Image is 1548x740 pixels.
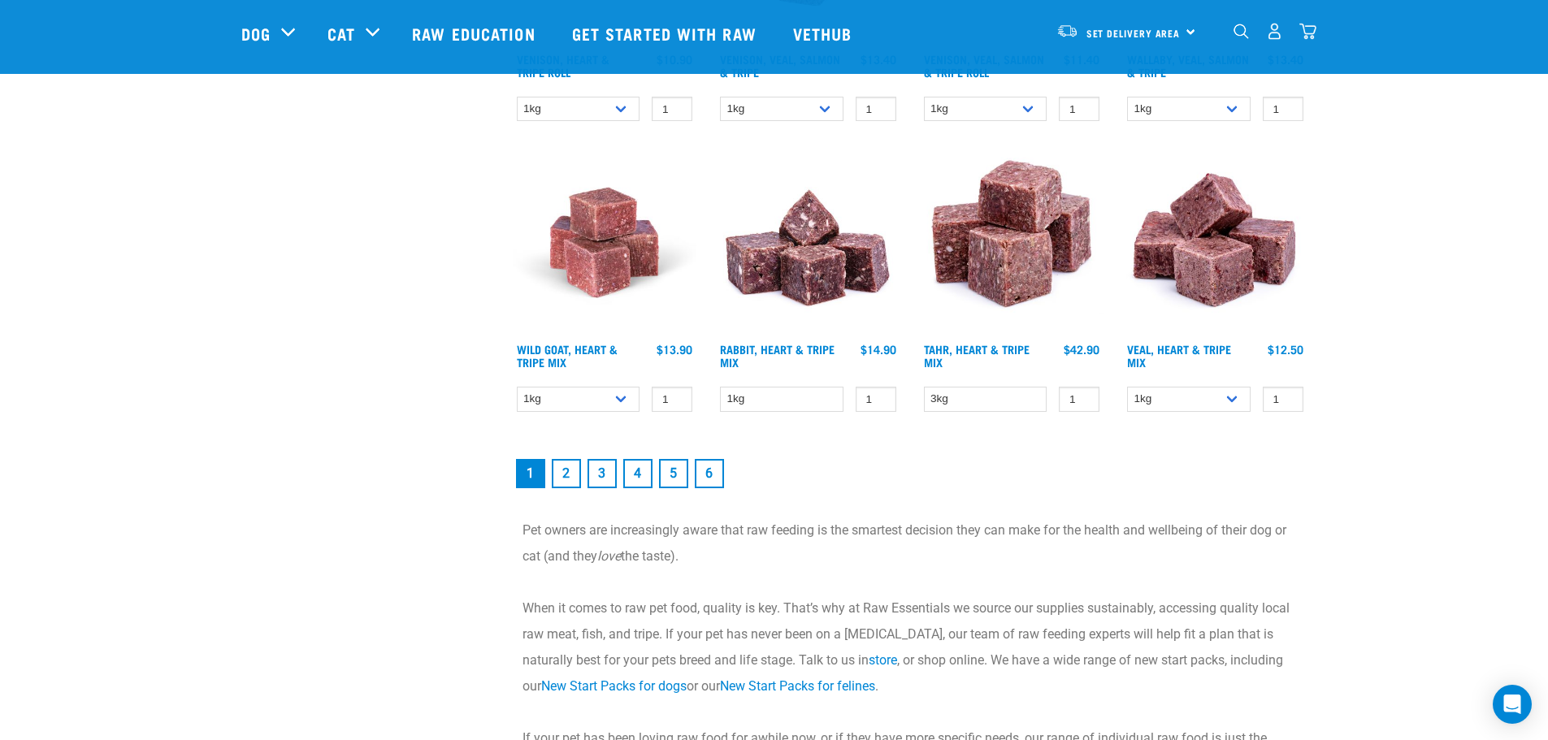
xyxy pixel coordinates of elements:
[513,456,1307,491] nav: pagination
[517,346,618,365] a: Wild Goat, Heart & Tripe Mix
[1059,97,1099,122] input: 1
[1086,30,1181,36] span: Set Delivery Area
[1493,685,1532,724] div: Open Intercom Messenger
[513,150,697,335] img: Goat Heart Tripe 8451
[1123,150,1307,335] img: Cubes
[1268,343,1303,356] div: $12.50
[556,1,777,66] a: Get started with Raw
[623,459,653,488] a: Goto page 4
[856,97,896,122] input: 1
[1263,387,1303,412] input: 1
[869,652,897,668] a: store
[657,343,692,356] div: $13.90
[720,346,835,365] a: Rabbit, Heart & Tripe Mix
[777,1,873,66] a: Vethub
[1127,346,1231,365] a: Veal, Heart & Tripe Mix
[856,387,896,412] input: 1
[523,595,1298,699] p: When it comes to raw pet food, quality is key. That’s why at Raw Essentials we source our supplie...
[1059,387,1099,412] input: 1
[597,548,621,564] em: love
[241,21,271,45] a: Dog
[920,150,1104,335] img: Tahr Heart Tripe Mix 01
[1064,343,1099,356] div: $42.90
[924,346,1030,365] a: Tahr, Heart & Tripe Mix
[1056,24,1078,38] img: van-moving.png
[659,459,688,488] a: Goto page 5
[861,343,896,356] div: $14.90
[541,678,687,694] a: New Start Packs for dogs
[1299,23,1316,40] img: home-icon@2x.png
[1266,23,1283,40] img: user.png
[695,459,724,488] a: Goto page 6
[552,459,581,488] a: Goto page 2
[1263,97,1303,122] input: 1
[652,387,692,412] input: 1
[588,459,617,488] a: Goto page 3
[516,459,545,488] a: Page 1
[327,21,355,45] a: Cat
[523,517,1298,569] p: Pet owners are increasingly aware that raw feeding is the smartest decision they can make for the...
[396,1,555,66] a: Raw Education
[716,150,900,335] img: 1175 Rabbit Heart Tripe Mix 01
[1234,24,1249,39] img: home-icon-1@2x.png
[652,97,692,122] input: 1
[720,678,875,694] a: New Start Packs for felines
